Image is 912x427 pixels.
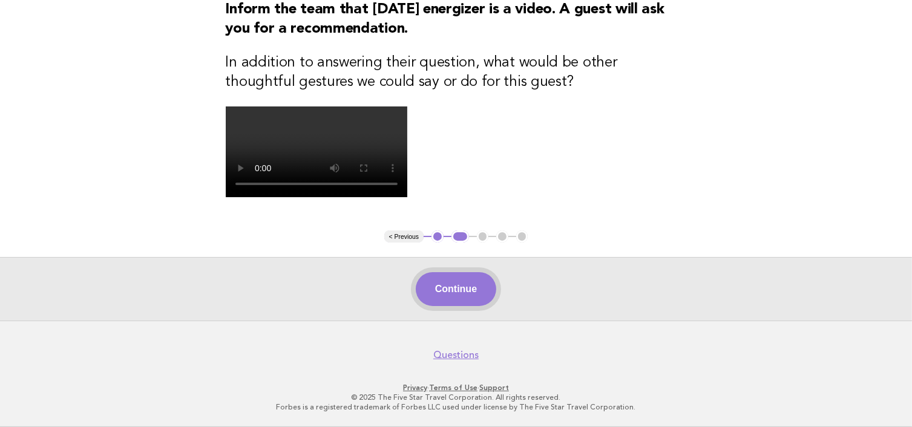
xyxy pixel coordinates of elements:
[384,230,424,243] button: < Previous
[226,2,664,36] strong: Inform the team that [DATE] energizer is a video. A guest will ask you for a recommendation.
[86,383,827,393] p: · ·
[451,230,469,243] button: 2
[429,383,477,392] a: Terms of Use
[226,53,687,92] h3: In addition to answering their question, what would be other thoughtful gestures we could say or ...
[86,402,827,412] p: Forbes is a registered trademark of Forbes LLC used under license by The Five Star Travel Corpora...
[86,393,827,402] p: © 2025 The Five Star Travel Corporation. All rights reserved.
[416,272,496,306] button: Continue
[433,349,479,361] a: Questions
[431,230,444,243] button: 1
[403,383,427,392] a: Privacy
[479,383,509,392] a: Support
